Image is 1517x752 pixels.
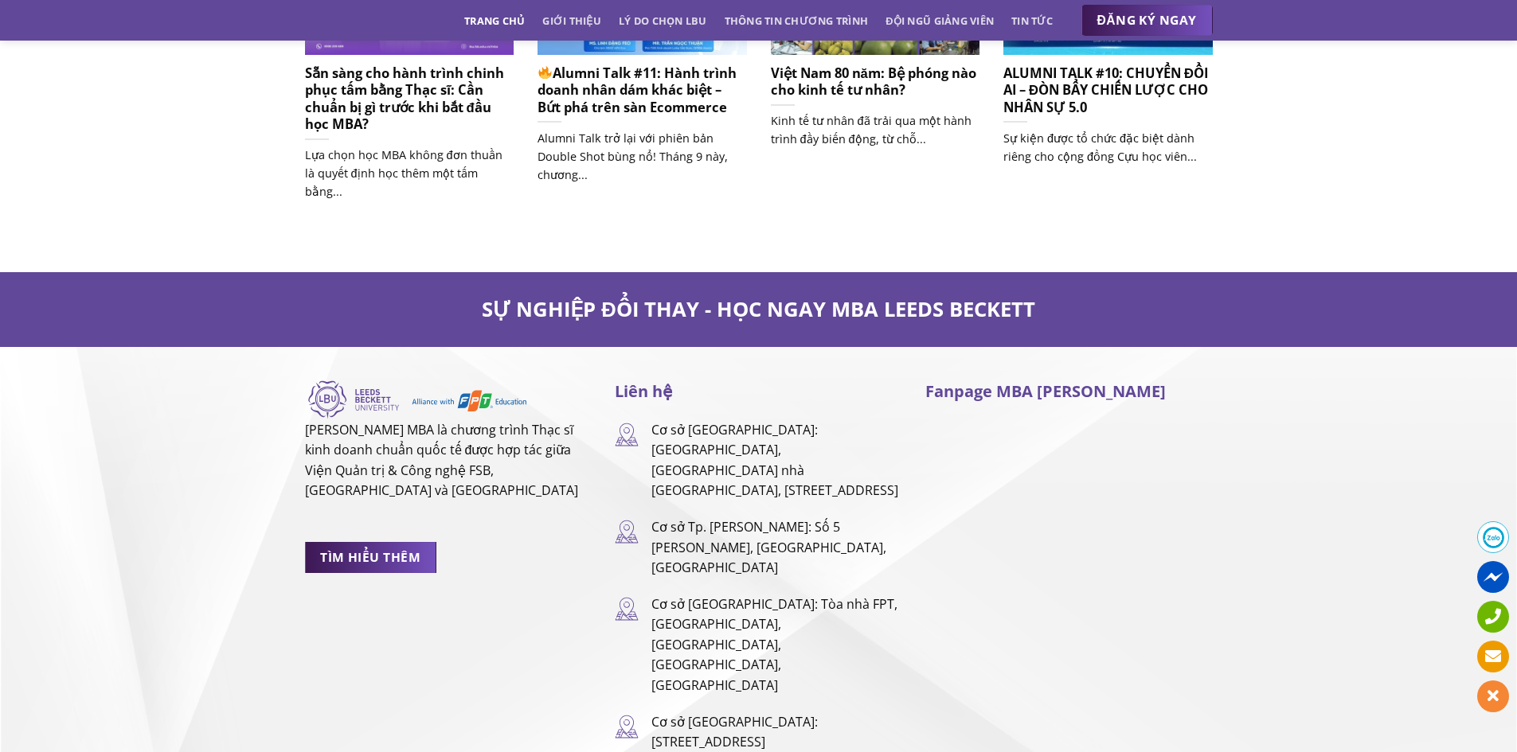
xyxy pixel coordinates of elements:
[305,296,1213,322] h2: SỰ NGHIỆP ĐỔI THAY - HỌC NGAY MBA LEEDS BECKETT
[305,542,436,573] a: TÌM HIỂU THÊM
[886,6,994,35] a: Đội ngũ giảng viên
[651,517,901,579] p: Cơ sở Tp. [PERSON_NAME]: Số 5 [PERSON_NAME], [GEOGRAPHIC_DATA], [GEOGRAPHIC_DATA]
[305,420,592,501] p: [PERSON_NAME] MBA là chương trình Thạc sĩ kinh doanh chuẩn quốc tế được hợp tác giữa Viện Quản tr...
[771,64,980,99] h5: Việt Nam 80 năm: Bệ phóng nào cho kinh tế tư nhân?
[305,64,514,133] h5: Sẵn sàng cho hành trình chinh phục tấm bằng Thạc sĩ: Cần chuẩn bị gì trước khi bắt đầu học MBA?
[1003,129,1213,166] p: Sự kiện được tổ chức đặc biệt dành riêng cho cộng đồng Cựu học viên...
[725,6,869,35] a: Thông tin chương trình
[305,146,514,201] p: Lựa chọn học MBA không đơn thuần là quyết định học thêm một tấm bằng...
[615,379,901,404] h3: Liên hệ
[1003,64,1213,116] h5: ALUMNI TALK #10: CHUYỂN ĐỔI AI – ĐÒN BẨY CHIẾN LƯỢC CHO NHÂN SỰ 5.0
[1081,5,1213,37] a: ĐĂNG KÝ NGAY
[1011,6,1053,35] a: Tin tức
[538,64,747,116] h5: Alumni Talk #11: Hành trình doanh nhân dám khác biệt – Bứt phá trên sàn Ecommerce
[464,6,525,35] a: Trang chủ
[538,66,552,80] img: 🔥
[1097,10,1197,30] span: ĐĂNG KÝ NGAY
[305,379,528,420] img: Logo-LBU-FSB.svg
[538,129,747,184] p: Alumni Talk trở lại với phiên bản Double Shot bùng nổ! Tháng 9 này, chương...
[771,111,980,148] p: Kinh tế tư nhân đã trải qua một hành trình đầy biến động, từ chỗ...
[925,379,1212,404] h3: Fanpage MBA [PERSON_NAME]
[542,6,601,35] a: Giới thiệu
[651,594,901,696] p: Cơ sở [GEOGRAPHIC_DATA]: Tòa nhà FPT, [GEOGRAPHIC_DATA], [GEOGRAPHIC_DATA], [GEOGRAPHIC_DATA], [G...
[619,6,707,35] a: Lý do chọn LBU
[320,547,420,567] span: TÌM HIỂU THÊM
[651,420,901,501] p: Cơ sở [GEOGRAPHIC_DATA]: [GEOGRAPHIC_DATA], [GEOGRAPHIC_DATA] nhà [GEOGRAPHIC_DATA], [STREET_ADDR...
